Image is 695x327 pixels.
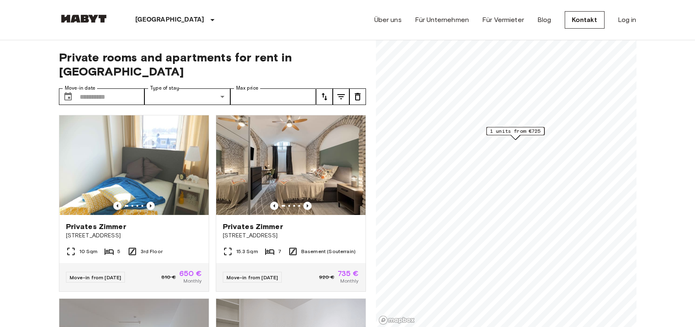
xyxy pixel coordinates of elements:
[340,277,358,285] span: Monthly
[150,85,179,92] label: Type of stay
[141,248,163,255] span: 3rd Floor
[223,222,283,232] span: Privates Zimmer
[70,274,122,281] span: Move-in from [DATE]
[338,270,359,277] span: 735 €
[301,248,356,255] span: Basement (Souterrain)
[270,202,278,210] button: Previous image
[303,202,312,210] button: Previous image
[486,127,544,140] div: Map marker
[537,15,551,25] a: Blog
[59,115,209,215] img: Marketing picture of unit DE-02-011-001-01HF
[482,15,524,25] a: Für Vermieter
[135,15,205,25] p: [GEOGRAPHIC_DATA]
[161,273,176,281] span: 810 €
[117,248,120,255] span: 5
[236,248,258,255] span: 15.3 Sqm
[415,15,469,25] a: Für Unternehmen
[66,222,126,232] span: Privates Zimmer
[59,15,109,23] img: Habyt
[490,127,541,135] span: 1 units from €725
[66,232,202,240] span: [STREET_ADDRESS]
[183,277,202,285] span: Monthly
[378,315,415,325] a: Mapbox logo
[349,88,366,105] button: tune
[59,50,366,78] span: Private rooms and apartments for rent in [GEOGRAPHIC_DATA]
[278,248,281,255] span: 7
[565,11,605,29] a: Kontakt
[59,115,209,292] a: Marketing picture of unit DE-02-011-001-01HFPrevious imagePrevious imagePrivates Zimmer[STREET_AD...
[146,202,155,210] button: Previous image
[223,232,359,240] span: [STREET_ADDRESS]
[374,15,402,25] a: Über uns
[216,115,366,292] a: Marketing picture of unit DE-02-004-006-05HFPrevious imagePrevious imagePrivates Zimmer[STREET_AD...
[316,88,333,105] button: tune
[236,85,258,92] label: Max price
[79,248,98,255] span: 10 Sqm
[618,15,636,25] a: Log in
[227,274,278,281] span: Move-in from [DATE]
[179,270,202,277] span: 650 €
[216,115,366,215] img: Marketing picture of unit DE-02-004-006-05HF
[113,202,122,210] button: Previous image
[333,88,349,105] button: tune
[65,85,95,92] label: Move-in date
[319,273,334,281] span: 920 €
[60,88,76,105] button: Choose date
